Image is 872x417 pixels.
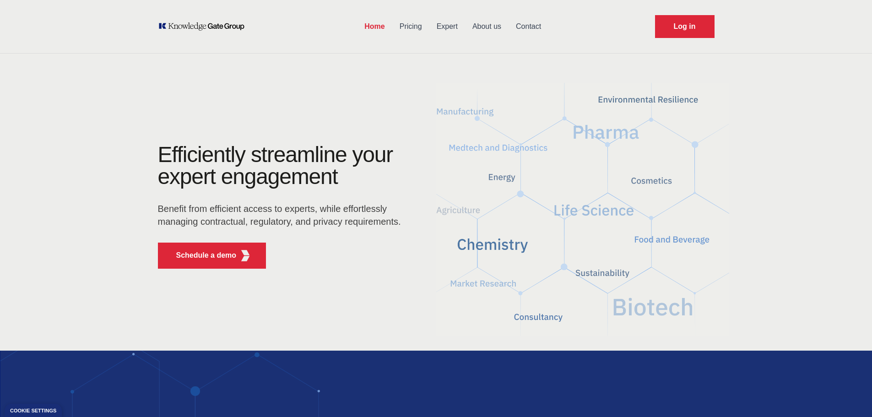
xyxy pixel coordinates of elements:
a: Request Demo [655,15,715,38]
p: Benefit from efficient access to experts, while effortlessly managing contractual, regulatory, an... [158,202,407,228]
img: KGG Fifth Element RED [239,250,251,261]
a: Contact [509,15,548,38]
p: Schedule a demo [176,250,237,261]
iframe: Chat Widget [826,373,872,417]
button: Schedule a demoKGG Fifth Element RED [158,243,266,269]
a: KOL Knowledge Platform: Talk to Key External Experts (KEE) [158,22,251,31]
a: About us [465,15,509,38]
div: Cookie settings [10,408,56,413]
img: KGG Fifth Element RED [436,78,729,341]
a: Home [357,15,392,38]
h1: Efficiently streamline your expert engagement [158,142,393,189]
a: Pricing [392,15,429,38]
a: Expert [429,15,465,38]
